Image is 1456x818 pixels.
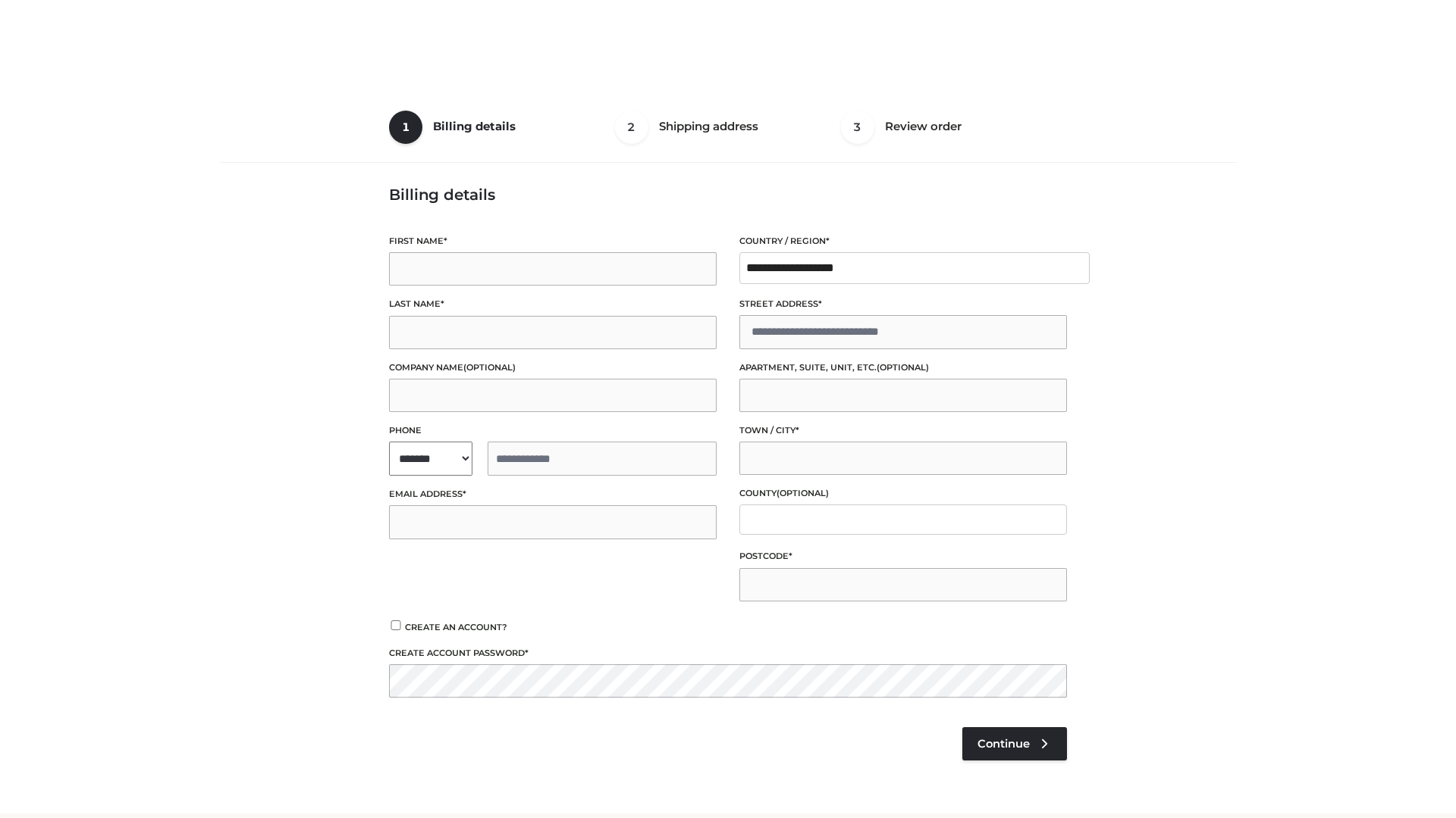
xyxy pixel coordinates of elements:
label: Postcode [739,549,1067,564]
span: Continue [977,737,1030,751]
input: Create an account? [389,620,403,630]
label: Email address [389,487,717,501]
label: County [739,486,1067,501]
span: Billing details [433,119,516,133]
span: 3 [841,111,874,144]
span: (optional) [463,362,516,373]
label: Apartment, suite, unit, etc. [739,361,1067,375]
h3: Billing details [389,186,1067,204]
span: 1 [389,111,422,144]
span: Shipping address [659,119,758,133]
label: Phone [389,423,717,438]
span: (optional) [877,362,929,373]
label: Street address [739,297,1067,311]
label: Town / City [739,423,1067,438]
span: Create an account? [405,622,507,632]
label: Company name [389,361,717,375]
a: Continue [962,727,1067,760]
label: Create account password [389,646,1067,660]
span: 2 [615,111,648,144]
label: First name [389,234,717,248]
span: (optional) [777,488,829,498]
span: Review order [885,119,962,133]
label: Last name [389,297,717,311]
label: Country / Region [739,234,1067,248]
